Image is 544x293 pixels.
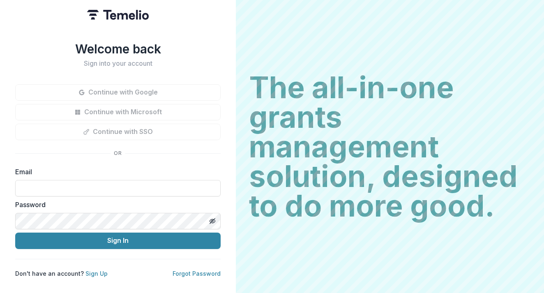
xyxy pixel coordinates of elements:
[206,215,219,228] button: Toggle password visibility
[15,269,108,278] p: Don't have an account?
[15,124,221,140] button: Continue with SSO
[15,42,221,56] h1: Welcome back
[15,233,221,249] button: Sign In
[15,104,221,120] button: Continue with Microsoft
[15,167,216,177] label: Email
[15,60,221,67] h2: Sign into your account
[173,270,221,277] a: Forgot Password
[87,10,149,20] img: Temelio
[85,270,108,277] a: Sign Up
[15,200,216,210] label: Password
[15,84,221,101] button: Continue with Google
